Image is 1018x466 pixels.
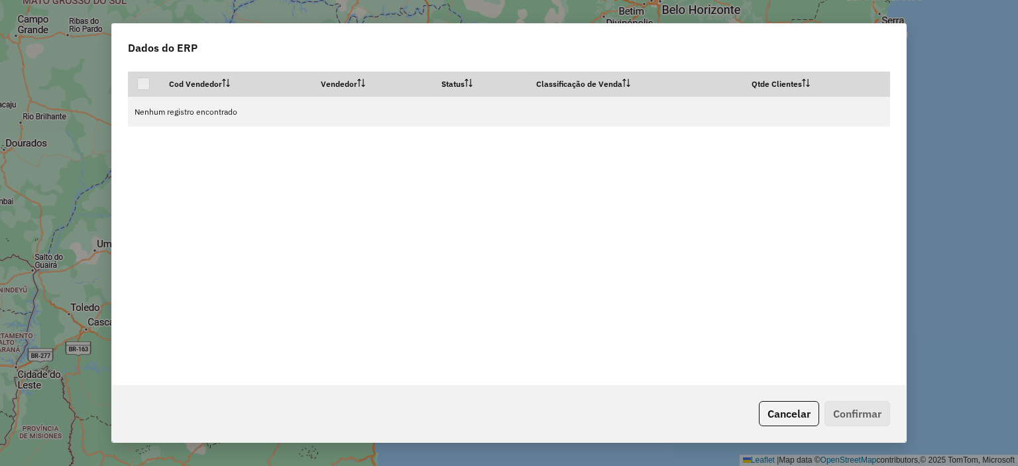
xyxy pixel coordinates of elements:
th: Vendedor [312,72,432,97]
button: Cancelar [759,401,819,426]
th: Status [432,72,527,97]
th: Qtde Clientes [743,72,890,97]
span: Dados do ERP [128,40,198,56]
td: Nenhum registro encontrado [128,97,890,127]
th: Cod Vendedor [160,72,312,97]
th: Classificação de Venda [527,72,743,97]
